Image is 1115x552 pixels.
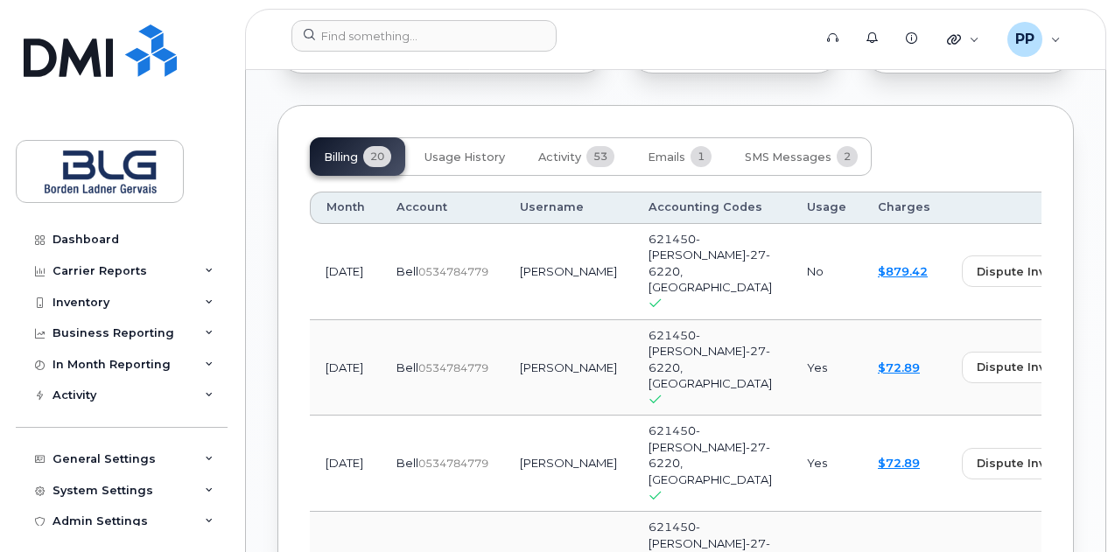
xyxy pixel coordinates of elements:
a: $879.42 [878,264,928,278]
td: [DATE] [310,320,381,416]
span: Usage History [424,150,505,164]
th: Usage [791,192,862,223]
input: Find something... [291,20,557,52]
button: dispute invoice [962,255,1086,287]
span: 0534784779 [418,265,488,278]
td: [PERSON_NAME] [504,416,633,512]
th: Charges [862,192,946,223]
th: Username [504,192,633,223]
span: 0534784779 [418,457,488,470]
td: [PERSON_NAME] [504,224,633,320]
th: Accounting Codes [633,192,791,223]
span: Bell [396,360,418,374]
td: [DATE] [310,416,381,512]
span: dispute invoice [977,455,1071,472]
th: Month [310,192,381,223]
button: dispute invoice [962,352,1086,383]
span: Emails [648,150,685,164]
td: [PERSON_NAME] [504,320,633,416]
td: [DATE] [310,224,381,320]
div: Quicklinks [935,22,992,57]
span: Activity [538,150,581,164]
span: 0534784779 [418,361,488,374]
span: SMS Messages [745,150,831,164]
span: Bell [396,456,418,470]
span: PP [1015,29,1034,50]
span: 621450-[PERSON_NAME]-27-6220, [GEOGRAPHIC_DATA] [649,232,772,295]
a: $72.89 [878,360,920,374]
td: Yes [791,320,862,416]
td: Yes [791,416,862,512]
span: 1 [691,146,712,167]
span: 621450-[PERSON_NAME]-27-6220, [GEOGRAPHIC_DATA] [649,423,772,486]
span: dispute invoice [977,263,1071,280]
th: Account [381,192,504,223]
a: $72.89 [878,456,920,470]
span: 2 [837,146,858,167]
span: dispute invoice [977,359,1071,375]
div: Parth Patel [995,22,1073,57]
button: dispute invoice [962,448,1086,479]
span: 621450-[PERSON_NAME]-27-6220, [GEOGRAPHIC_DATA] [649,328,772,391]
span: Bell [396,264,418,278]
td: No [791,224,862,320]
span: 53 [586,146,614,167]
